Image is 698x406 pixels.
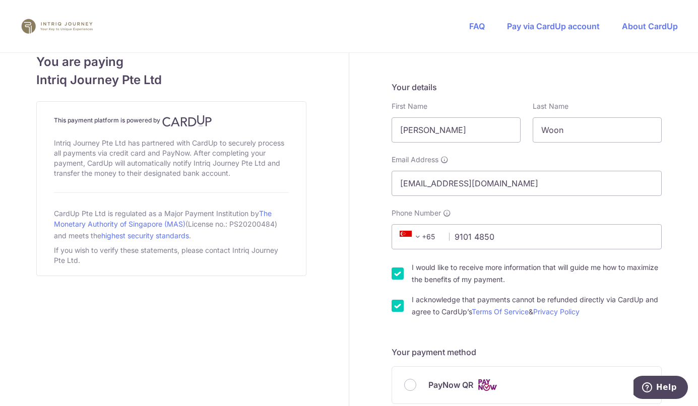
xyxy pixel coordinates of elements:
[392,155,438,165] span: Email Address
[392,81,662,93] h5: Your details
[533,117,662,143] input: Last name
[54,136,289,180] div: Intriq Journey Pte Ltd has partnered with CardUp to securely process all payments via credit card...
[36,71,306,89] span: Intriq Journey Pte Ltd
[533,101,568,111] label: Last Name
[392,171,662,196] input: Email address
[507,21,600,31] a: Pay via CardUp account
[477,379,497,391] img: Cards logo
[36,53,306,71] span: You are paying
[54,243,289,267] div: If you wish to verify these statements, please contact Intriq Journey Pte Ltd.
[54,115,289,127] h4: This payment platform is powered by
[392,117,521,143] input: First name
[533,307,580,316] a: Privacy Policy
[392,101,427,111] label: First Name
[101,231,189,240] a: highest security standards
[392,346,662,358] h5: Your payment method
[633,376,688,401] iframe: Opens a widget where you can find more information
[400,231,424,243] span: +65
[54,205,289,243] div: CardUp Pte Ltd is regulated as a Major Payment Institution by (License no.: PS20200484) and meets...
[622,21,678,31] a: About CardUp
[404,379,649,391] div: PayNow QR Cards logo
[162,115,212,127] img: CardUp
[428,379,473,391] span: PayNow QR
[472,307,529,316] a: Terms Of Service
[397,231,442,243] span: +65
[469,21,485,31] a: FAQ
[412,294,662,318] label: I acknowledge that payments cannot be refunded directly via CardUp and agree to CardUp’s &
[412,261,662,286] label: I would like to receive more information that will guide me how to maximize the benefits of my pa...
[392,208,441,218] span: Phone Number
